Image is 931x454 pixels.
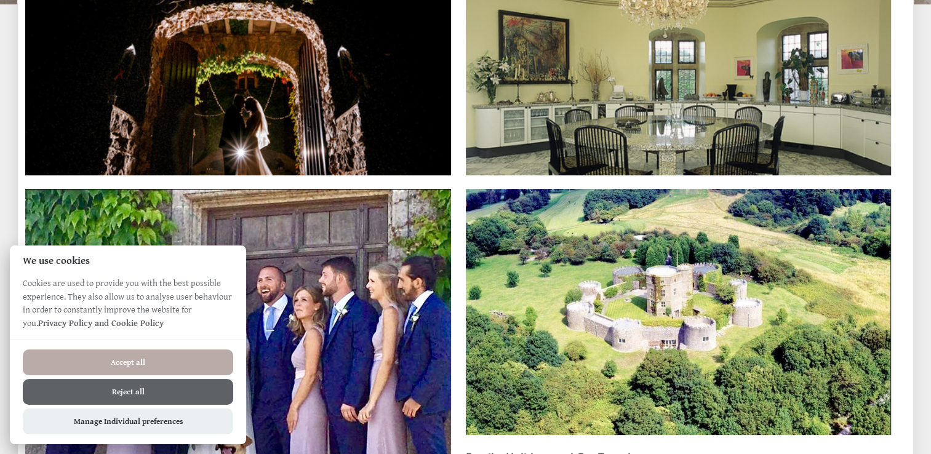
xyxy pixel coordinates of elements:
p: Cookies are used to provide you with the best possible experience. They also allow us to analyse ... [10,277,246,339]
button: Reject all [23,379,233,405]
button: Accept all [23,349,233,375]
a: Privacy Policy and Cookie Policy [38,318,164,329]
h2: We use cookies [10,255,246,267]
button: Manage Individual preferences [23,408,233,434]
